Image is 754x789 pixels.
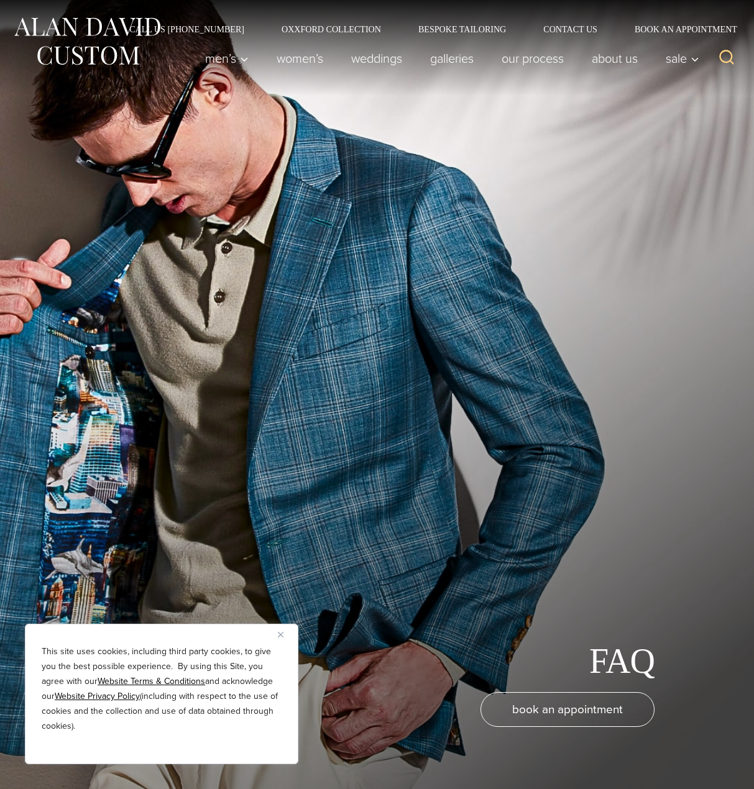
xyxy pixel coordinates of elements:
[42,644,282,734] p: This site uses cookies, including third party cookies, to give you the best possible experience. ...
[578,46,652,71] a: About Us
[589,641,655,682] h1: FAQ
[616,25,742,34] a: Book an Appointment
[712,43,742,73] button: View Search Form
[488,46,578,71] a: Our Process
[191,46,706,71] nav: Primary Navigation
[263,46,338,71] a: Women’s
[525,25,616,34] a: Contact Us
[12,14,162,69] img: Alan David Custom
[278,632,283,637] img: Close
[400,25,525,34] a: Bespoke Tailoring
[512,700,623,718] span: book an appointment
[111,25,742,34] nav: Secondary Navigation
[278,627,293,642] button: Close
[666,52,699,65] span: Sale
[98,675,205,688] a: Website Terms & Conditions
[205,52,249,65] span: Men’s
[480,692,655,727] a: book an appointment
[416,46,488,71] a: Galleries
[55,690,140,703] a: Website Privacy Policy
[263,25,400,34] a: Oxxford Collection
[338,46,416,71] a: weddings
[111,25,263,34] a: Call Us [PHONE_NUMBER]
